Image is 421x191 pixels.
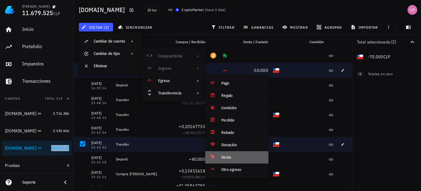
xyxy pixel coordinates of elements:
[91,131,111,134] div: 23:42:54
[91,184,111,190] div: [DATE]
[206,7,224,12] span: hace 3 días
[5,146,37,151] div: [DOMAIN_NAME]
[91,161,111,164] div: 23:42:18
[210,52,216,59] div: BTC-icon
[94,51,125,56] div: Cambiar de tipo
[199,101,205,105] span: CLP
[282,35,326,49] div: Comisión
[368,71,404,77] div: Totales en cero
[221,143,264,147] div: Donación
[359,72,361,77] span: 4
[51,146,69,150] span: 394.031,91
[116,98,166,102] div: Transfer
[2,173,72,188] button: Archivadas
[221,130,264,135] div: Robado
[53,128,69,133] span: 5.430.606
[221,155,264,160] div: Venta
[253,68,268,73] span: -50.000
[221,81,264,86] div: Pago
[91,102,111,105] div: 23:48:16
[91,95,111,102] div: [DATE]
[231,35,271,49] div: Venta / Enviado
[273,141,279,147] div: CLP-icon
[22,78,69,84] div: Transacciones
[22,4,50,9] div: [PERSON_NAME]
[79,5,127,15] h1: [DOMAIN_NAME]
[183,130,205,135] span: ≈
[91,110,111,116] div: [DATE]
[199,175,205,179] span: CLP
[22,61,69,67] div: Impuestos
[181,101,205,105] span: ≈
[243,39,268,44] span: Venta / Enviado
[352,35,421,49] button: Total seleccionado (2)
[5,163,20,168] div: Pruebas
[116,142,166,147] div: Transfer
[199,130,205,135] span: CLP
[91,155,111,161] div: [DATE]
[2,74,72,89] a: Transacciones
[22,180,57,185] div: Soporte
[116,23,156,31] button: sincronizar
[116,83,166,88] div: Deposit
[119,25,152,30] span: sincronizar
[182,7,204,13] div: CryptoMarket
[91,87,111,90] div: 16:55:14
[221,118,264,123] div: Perdido
[158,91,188,96] div: Transferencia
[221,93,264,98] div: Regalo
[244,25,273,30] span: ganancias
[221,167,264,172] div: Otro egreso
[181,175,205,179] span: ≈
[273,112,279,118] div: CLP-icon
[45,97,63,101] span: Total CLP
[5,111,36,116] div: [DOMAIN_NAME]
[67,163,69,168] span: 0
[2,39,72,54] a: Portafolio
[22,9,53,17] span: 11.679.525
[314,23,345,31] button: agrupar
[183,175,199,179] span: 19.875,08
[2,91,72,106] button: CuentasTotal CLP
[91,72,111,75] div: 16:56:29
[284,25,308,30] span: mostrar
[91,176,111,179] div: 15:31:22
[147,7,157,14] span: 25 txs
[318,25,342,30] span: agrupar
[407,5,417,15] div: avatar
[2,123,72,138] a: [DOMAIN_NAME] 5.430.606
[352,25,378,30] span: importar
[94,64,137,69] div: Eliminar
[91,116,111,119] div: 23:48:14
[116,112,166,117] div: Transfer
[91,81,111,87] div: [DATE]
[309,39,324,44] span: Comisión
[2,22,72,37] a: Inicio
[176,39,205,44] span: Compra / Recibido
[116,172,166,176] div: Compra [PERSON_NAME].
[280,23,312,31] button: mostrar
[142,75,205,87] div: Egreso
[189,156,205,162] span: +40.000
[2,106,72,121] a: [DOMAIN_NAME] 5.716.286
[273,67,279,73] div: CLP-icon
[53,11,60,16] span: CLP
[91,140,111,146] div: [DATE]
[212,25,235,30] span: filtrar
[2,141,72,156] a: [DOMAIN_NAME] 394.031,91
[185,130,199,135] span: 18.662,2
[116,127,166,132] div: Transfer
[357,40,409,44] div: Total seleccionado (2)
[22,44,69,49] div: Portafolio
[183,101,199,105] span: 19.137,43
[273,171,279,177] div: CLP-icon
[205,7,226,13] span: ( )
[168,35,208,49] div: Compra / Recibido
[94,39,125,44] div: Cambiar de cuenta
[79,23,113,31] button: editar (2)
[179,124,205,129] span: +0,10167735
[5,128,36,134] div: [DOMAIN_NAME]
[2,158,72,173] a: Pruebas 0
[175,8,179,12] img: CryptoMKT
[116,157,166,162] div: Deposit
